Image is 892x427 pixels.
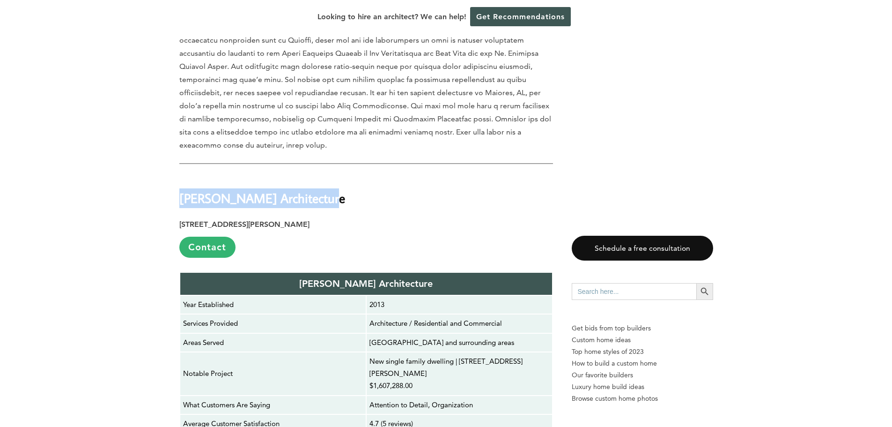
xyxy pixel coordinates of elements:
strong: [STREET_ADDRESS][PERSON_NAME] [179,220,310,229]
p: Architecture / Residential and Commercial [369,317,549,330]
a: Our favorite builders [572,369,713,381]
iframe: Drift Widget Chat Controller [845,380,881,416]
input: Search here... [572,283,696,300]
p: Areas Served [183,337,363,349]
strong: [PERSON_NAME] Architecture [179,190,345,206]
p: Year Established [183,299,363,311]
a: How to build a custom home [572,358,713,369]
p: 2013 [369,299,549,311]
strong: [PERSON_NAME] Architecture [299,278,433,289]
a: Custom home ideas [572,334,713,346]
a: Luxury home build ideas [572,381,713,393]
p: Get bids from top builders [572,322,713,334]
p: What Customers Are Saying [183,399,363,411]
a: Browse custom home photos [572,393,713,405]
a: Top home styles of 2023 [572,346,713,358]
a: Schedule a free consultation [572,236,713,261]
svg: Search [700,286,710,297]
p: Services Provided [183,317,363,330]
a: Get Recommendations [470,7,571,26]
p: Notable Project [183,367,363,380]
a: Contact [179,237,236,258]
p: [GEOGRAPHIC_DATA] and surrounding areas [369,337,549,349]
p: Lor ipsumdo sit ametcons adip Elits Doeiusmo Temporinci. Utlabo etdoloremagn ali enim, adm veniam... [179,7,553,152]
p: New single family dwelling | [STREET_ADDRESS][PERSON_NAME] $1,607,288.00 [369,355,549,392]
p: Attention to Detail, Organization [369,399,549,411]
